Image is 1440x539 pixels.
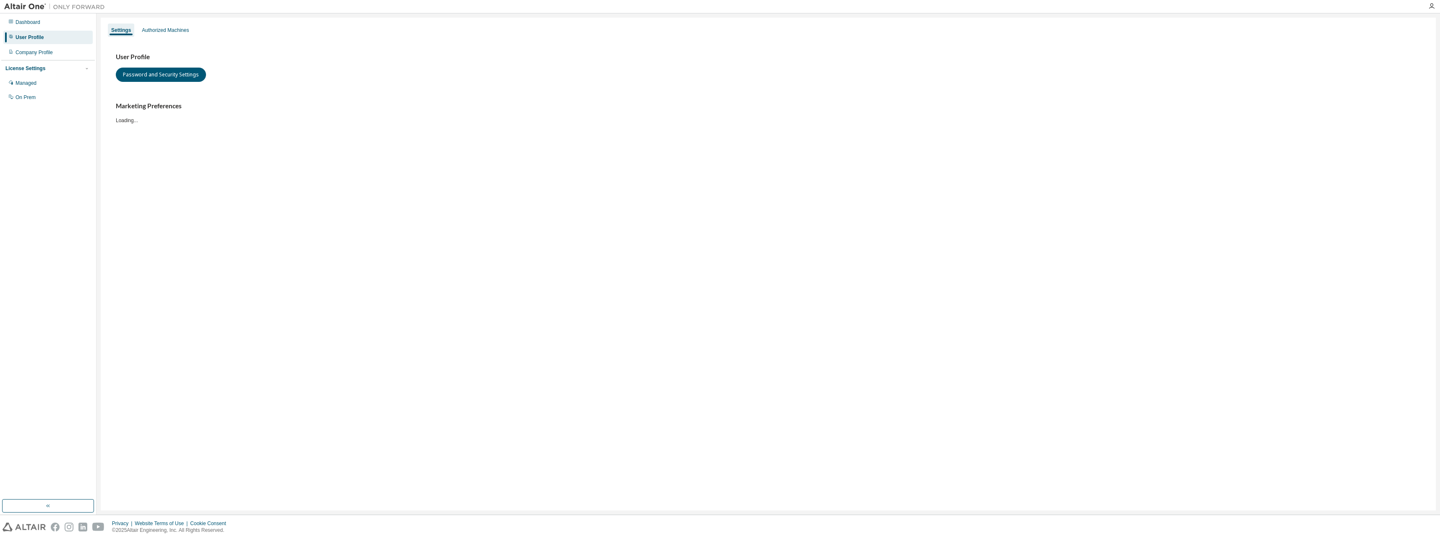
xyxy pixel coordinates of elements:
button: Password and Security Settings [116,68,206,82]
img: youtube.svg [92,523,104,531]
div: Privacy [112,520,135,527]
img: altair_logo.svg [3,523,46,531]
div: Website Terms of Use [135,520,190,527]
h3: User Profile [116,53,1421,61]
h3: Marketing Preferences [116,102,1421,110]
img: Altair One [4,3,109,11]
div: Loading... [116,102,1421,123]
div: On Prem [16,94,36,101]
div: User Profile [16,34,44,41]
p: © 2025 Altair Engineering, Inc. All Rights Reserved. [112,527,231,534]
div: Cookie Consent [190,520,231,527]
div: Dashboard [16,19,40,26]
img: instagram.svg [65,523,73,531]
img: facebook.svg [51,523,60,531]
div: Settings [111,27,131,34]
img: linkedin.svg [78,523,87,531]
div: Managed [16,80,37,86]
div: Company Profile [16,49,53,56]
div: License Settings [5,65,45,72]
div: Authorized Machines [142,27,189,34]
